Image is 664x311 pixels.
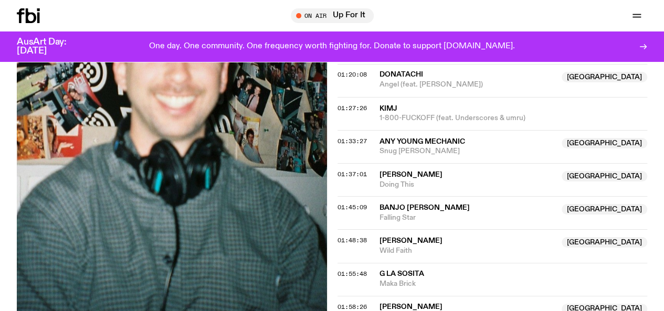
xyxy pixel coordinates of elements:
[562,204,647,215] span: [GEOGRAPHIC_DATA]
[380,270,424,277] span: G La Sosita
[380,212,556,222] span: Falling Star
[380,203,470,211] span: Banjo [PERSON_NAME]
[562,138,647,148] span: [GEOGRAPHIC_DATA]
[380,179,556,189] span: Doing This
[338,169,367,178] span: 01:37:01
[562,237,647,248] span: [GEOGRAPHIC_DATA]
[338,302,367,310] span: 01:58:26
[380,237,442,244] span: [PERSON_NAME]
[338,72,367,78] button: 01:20:08
[291,8,374,23] button: On AirUp For It
[380,146,556,156] span: Snug [PERSON_NAME]
[380,104,397,112] span: kimj
[380,80,556,90] span: Angel (feat. [PERSON_NAME])
[562,171,647,181] span: [GEOGRAPHIC_DATA]
[149,42,515,51] p: One day. One community. One frequency worth fighting for. Donate to support [DOMAIN_NAME].
[338,269,367,277] span: 01:55:48
[380,245,556,255] span: Wild Faith
[338,304,367,309] button: 01:58:26
[380,278,648,288] span: Maka Brick
[338,138,367,144] button: 01:33:27
[562,72,647,82] span: [GEOGRAPHIC_DATA]
[380,71,423,78] span: Donatachi
[380,137,465,145] span: Any Young Mechanic
[338,105,367,111] button: 01:27:26
[380,303,442,310] span: [PERSON_NAME]
[338,136,367,145] span: 01:33:27
[380,170,442,178] span: [PERSON_NAME]
[338,235,367,244] span: 01:48:38
[338,204,367,210] button: 01:45:09
[380,113,648,123] span: 1-800-FUCKOFF (feat. Underscores & umru)
[338,70,367,79] span: 01:20:08
[338,171,367,177] button: 01:37:01
[338,237,367,243] button: 01:48:38
[338,271,367,276] button: 01:55:48
[338,202,367,211] span: 01:45:09
[17,38,84,56] h3: AusArt Day: [DATE]
[338,103,367,112] span: 01:27:26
